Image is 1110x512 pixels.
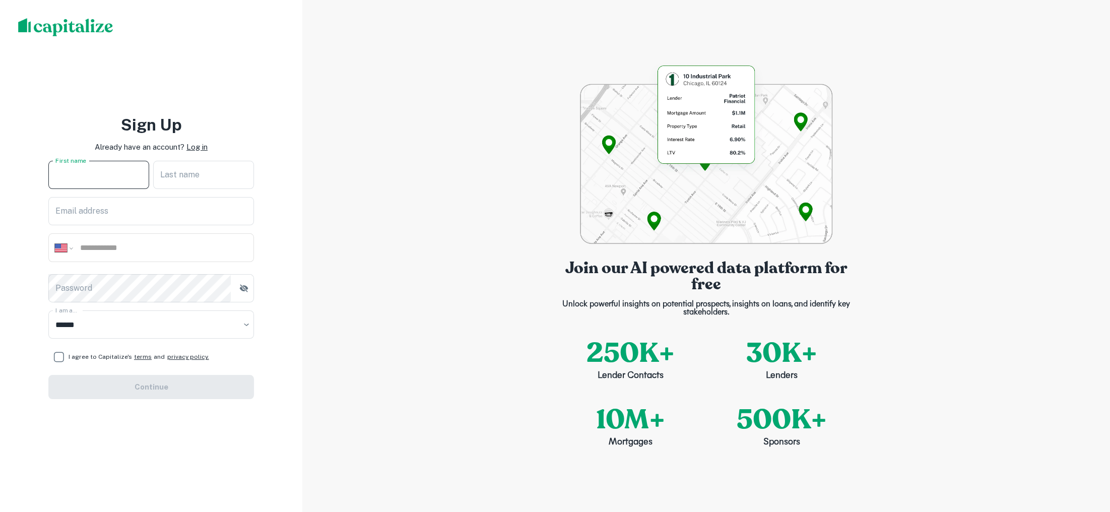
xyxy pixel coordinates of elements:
[746,333,817,373] p: 30K+
[586,333,675,373] p: 250K+
[55,156,86,165] label: First name
[55,306,77,314] label: I am a...
[95,141,184,153] p: Already have an account?
[763,436,800,450] p: Sponsors
[580,62,832,244] img: login-bg
[1060,431,1110,480] iframe: Chat Widget
[555,300,858,316] p: Unlock powerful insights on potential prospects, insights on loans, and identify key stakeholders.
[69,352,209,361] span: I agree to Capitalize's and
[18,18,113,36] img: capitalize-logo.png
[121,113,182,137] h3: Sign Up
[598,369,664,383] p: Lender Contacts
[186,141,208,153] p: Log in
[737,399,827,440] p: 500K+
[555,260,858,292] p: Join our AI powered data platform for free
[766,369,798,383] p: Lenders
[132,353,154,360] a: terms
[596,399,665,440] p: 10M+
[166,353,209,360] a: privacy policy.
[609,436,652,450] p: Mortgages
